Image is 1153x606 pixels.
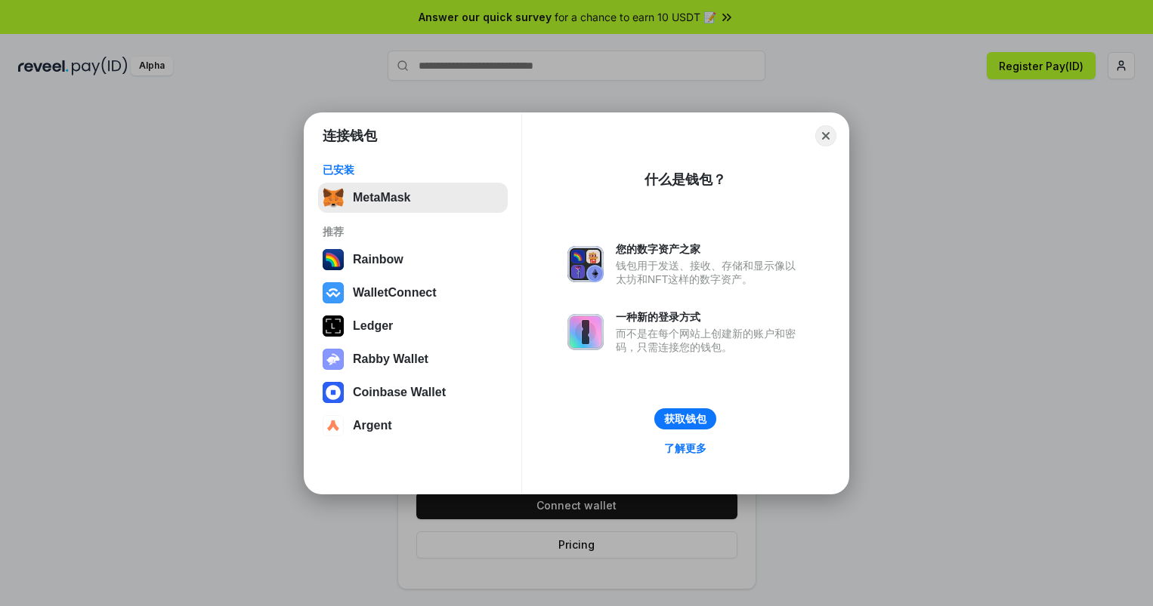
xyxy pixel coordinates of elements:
button: Coinbase Wallet [318,377,508,408]
button: Rabby Wallet [318,344,508,374]
div: 您的数字资产之家 [616,242,803,256]
button: WalletConnect [318,278,508,308]
button: Rainbow [318,245,508,275]
div: 了解更多 [664,441,706,455]
button: Argent [318,411,508,441]
div: Ledger [353,319,393,333]
div: 获取钱包 [664,412,706,426]
div: Argent [353,419,392,432]
a: 了解更多 [655,438,716,458]
img: svg+xml,%3Csvg%20xmlns%3D%22http%3A%2F%2Fwww.w3.org%2F2000%2Fsvg%22%20fill%3D%22none%22%20viewBox... [323,349,344,370]
img: svg+xml,%3Csvg%20width%3D%22120%22%20height%3D%22120%22%20viewBox%3D%220%200%20120%20120%22%20fil... [323,249,344,270]
img: svg+xml,%3Csvg%20xmlns%3D%22http%3A%2F%2Fwww.w3.org%2F2000%2Fsvg%22%20fill%3D%22none%22%20viewBox... [567,246,604,282]
div: MetaMask [353,191,410,205]
button: Ledger [318,311,508,341]
div: 已安装 [323,163,503,177]
img: svg+xml,%3Csvg%20width%3D%2228%22%20height%3D%2228%22%20viewBox%3D%220%200%2028%2028%22%20fill%3D... [323,415,344,436]
button: MetaMask [318,183,508,213]
img: svg+xml,%3Csvg%20xmlns%3D%22http%3A%2F%2Fwww.w3.org%2F2000%2Fsvg%22%20fill%3D%22none%22%20viewBox... [567,314,604,350]
div: Rainbow [353,253,403,266]
button: 获取钱包 [654,408,716,429]
div: 钱包用于发送、接收、存储和显示像以太坊和NFT这样的数字资产。 [616,259,803,286]
img: svg+xml,%3Csvg%20width%3D%2228%22%20height%3D%2228%22%20viewBox%3D%220%200%2028%2028%22%20fill%3D... [323,282,344,303]
div: WalletConnect [353,286,437,300]
img: svg+xml,%3Csvg%20xmlns%3D%22http%3A%2F%2Fwww.w3.org%2F2000%2Fsvg%22%20width%3D%2228%22%20height%3... [323,315,344,337]
img: svg+xml,%3Csvg%20width%3D%2228%22%20height%3D%2228%22%20viewBox%3D%220%200%2028%2028%22%20fill%3D... [323,382,344,403]
h1: 连接钱包 [323,127,377,145]
div: 一种新的登录方式 [616,310,803,324]
div: Coinbase Wallet [353,386,446,399]
div: Rabby Wallet [353,352,428,366]
button: Close [815,125,836,146]
div: 而不是在每个网站上创建新的账户和密码，只需连接您的钱包。 [616,327,803,354]
div: 推荐 [323,225,503,238]
div: 什么是钱包？ [645,171,726,189]
img: svg+xml,%3Csvg%20fill%3D%22none%22%20height%3D%2233%22%20viewBox%3D%220%200%2035%2033%22%20width%... [323,187,344,208]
